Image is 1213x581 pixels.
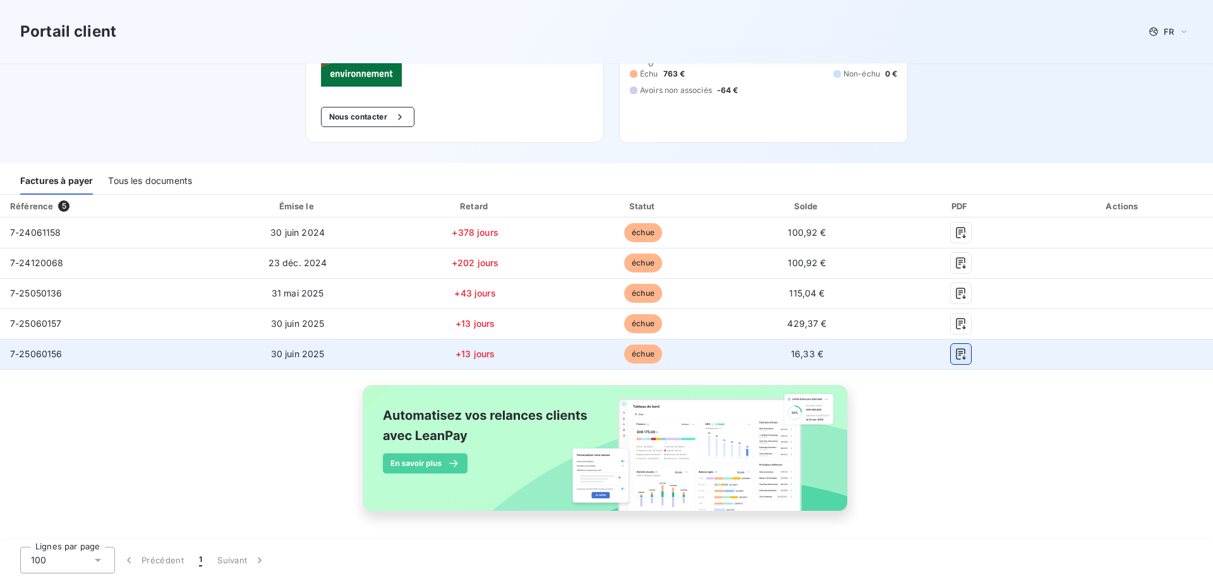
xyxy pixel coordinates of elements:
[393,200,558,212] div: Retard
[789,288,824,298] span: 115,04 €
[272,288,324,298] span: 31 mai 2025
[788,257,826,268] span: 100,92 €
[640,68,658,80] span: Échu
[624,345,662,364] span: échue
[58,200,69,212] span: 5
[648,58,653,68] span: 0
[885,68,897,80] span: 0 €
[624,284,662,303] span: échue
[663,68,685,80] span: 763 €
[1164,27,1174,37] span: FR
[10,318,62,329] span: 7-25060157
[108,168,192,195] div: Tous les documents
[115,547,191,573] button: Précédent
[452,227,498,238] span: +378 jours
[31,554,46,566] span: 100
[20,20,116,43] h3: Portail client
[791,348,823,359] span: 16,33 €
[10,348,63,359] span: 7-25060156
[210,547,274,573] button: Suivant
[454,288,495,298] span: +43 jours
[1036,200,1210,212] div: Actions
[843,68,880,80] span: Non-échu
[271,318,325,329] span: 30 juin 2025
[456,318,495,329] span: +13 jours
[563,200,724,212] div: Statut
[10,257,64,268] span: 7-24120068
[787,318,826,329] span: 429,37 €
[351,377,862,533] img: banner
[788,227,826,238] span: 100,92 €
[624,254,662,272] span: échue
[191,547,210,573] button: 1
[321,107,414,127] button: Nous contacter
[624,314,662,333] span: échue
[10,288,63,298] span: 7-25050136
[10,201,53,211] div: Référence
[456,348,495,359] span: +13 jours
[271,348,325,359] span: 30 juin 2025
[199,554,202,566] span: 1
[452,257,499,268] span: +202 jours
[624,223,662,242] span: échue
[728,200,885,212] div: Solde
[208,200,388,212] div: Émise le
[20,168,93,195] div: Factures à payer
[717,85,739,96] span: -64 €
[891,200,1031,212] div: PDF
[640,85,712,96] span: Avoirs non associés
[10,227,61,238] span: 7-24061158
[269,257,327,268] span: 23 déc. 2024
[270,227,325,238] span: 30 juin 2024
